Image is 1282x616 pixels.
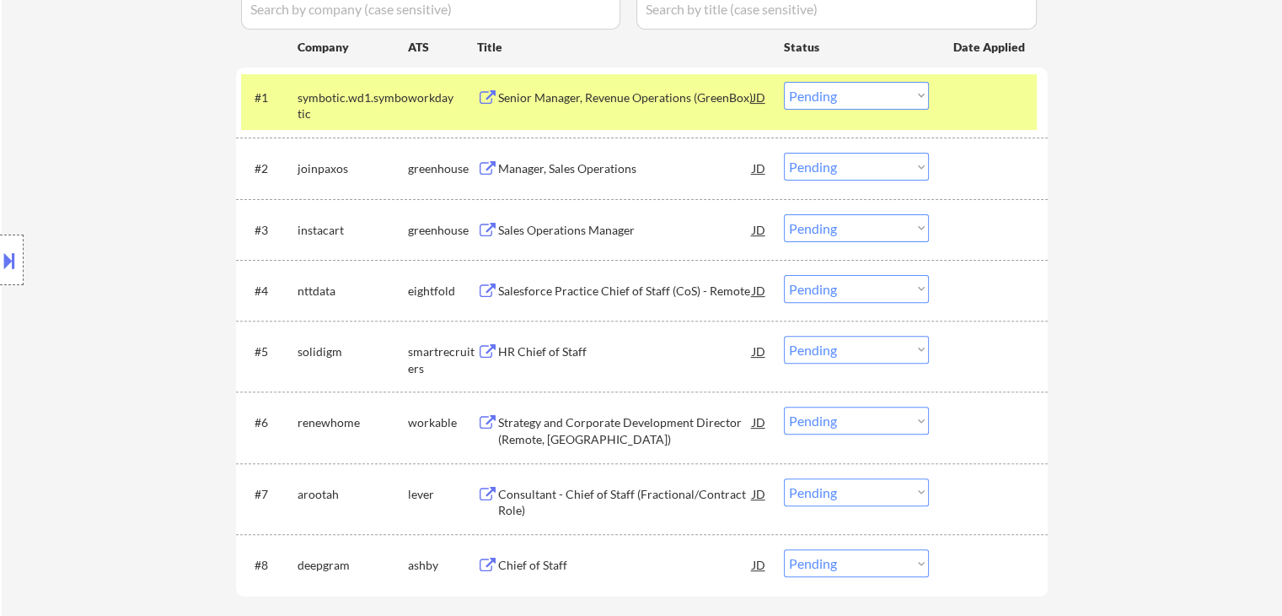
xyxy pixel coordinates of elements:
[298,160,408,177] div: joinpaxos
[298,343,408,360] div: solidigm
[408,486,477,503] div: lever
[498,414,753,447] div: Strategy and Corporate Development Director (Remote, [GEOGRAPHIC_DATA])
[498,283,753,300] div: Salesforce Practice Chief of Staff (CoS) - Remote
[784,31,929,62] div: Status
[255,89,284,106] div: #1
[298,414,408,431] div: renewhome
[953,39,1027,56] div: Date Applied
[298,222,408,239] div: instacart
[408,39,477,56] div: ATS
[408,343,477,376] div: smartrecruiters
[408,283,477,300] div: eightfold
[255,486,284,503] div: #7
[751,153,768,183] div: JD
[298,486,408,503] div: arootah
[298,39,408,56] div: Company
[498,160,753,177] div: Manager, Sales Operations
[498,557,753,574] div: Chief of Staff
[408,160,477,177] div: greenhouse
[498,222,753,239] div: Sales Operations Manager
[408,89,477,106] div: workday
[498,89,753,106] div: Senior Manager, Revenue Operations (GreenBox)
[751,275,768,305] div: JD
[751,82,768,112] div: JD
[477,39,768,56] div: Title
[408,222,477,239] div: greenhouse
[751,478,768,509] div: JD
[298,283,408,300] div: nttdata
[255,414,284,431] div: #6
[751,214,768,245] div: JD
[498,486,753,519] div: Consultant - Chief of Staff (Fractional/Contract Role)
[255,557,284,574] div: #8
[408,414,477,431] div: workable
[408,557,477,574] div: ashby
[298,89,408,122] div: symbotic.wd1.symbotic
[751,336,768,366] div: JD
[751,549,768,580] div: JD
[298,557,408,574] div: deepgram
[751,407,768,437] div: JD
[498,343,753,360] div: HR Chief of Staff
